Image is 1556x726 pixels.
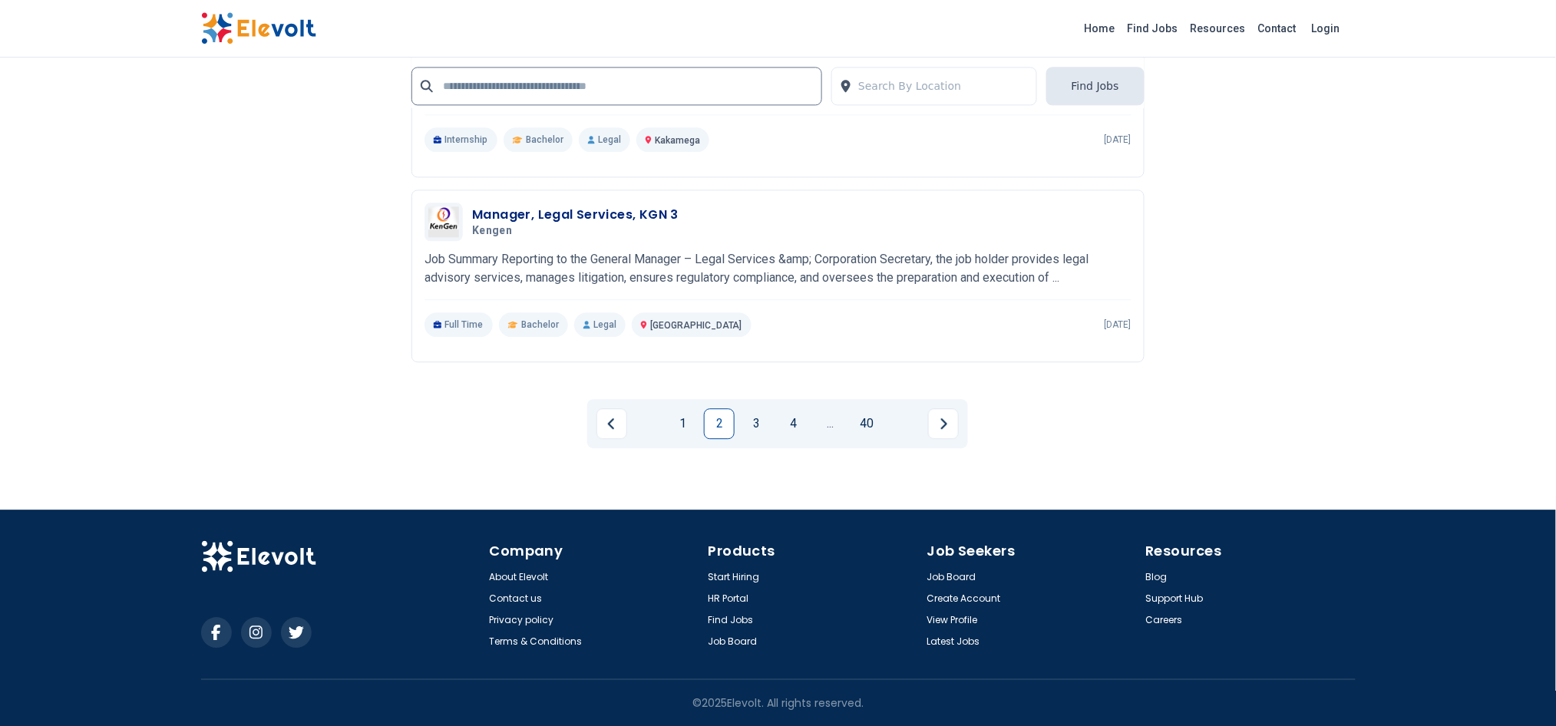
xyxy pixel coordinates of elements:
[490,592,543,605] a: Contact us
[1079,16,1122,41] a: Home
[667,408,698,439] a: Page 1
[425,127,497,152] p: Internship
[490,614,554,626] a: Privacy policy
[709,571,760,583] a: Start Hiring
[201,540,316,573] img: Elevolt
[596,408,959,439] ul: Pagination
[1046,67,1145,105] button: Find Jobs
[709,540,918,562] h4: Products
[778,408,808,439] a: Page 4
[1252,16,1303,41] a: Contact
[425,203,1131,337] a: KengenManager, Legal Services, KGN 3KengenJob Summary Reporting to the General Manager – Legal Se...
[1184,16,1252,41] a: Resources
[709,635,758,648] a: Job Board
[428,206,459,237] img: Kengen
[927,635,980,648] a: Latest Jobs
[692,695,864,711] p: © 2025 Elevolt. All rights reserved.
[472,206,679,224] h3: Manager, Legal Services, KGN 3
[201,12,316,45] img: Elevolt
[927,592,1001,605] a: Create Account
[1146,592,1204,605] a: Support Hub
[472,224,512,238] span: Kengen
[490,571,549,583] a: About Elevolt
[1122,16,1184,41] a: Find Jobs
[521,318,559,331] span: Bachelor
[1479,652,1556,726] iframe: Chat Widget
[709,614,754,626] a: Find Jobs
[1146,540,1356,562] h4: Resources
[655,135,700,146] span: Kakamega
[1146,614,1183,626] a: Careers
[596,408,627,439] a: Previous page
[650,320,742,331] span: [GEOGRAPHIC_DATA]
[928,408,959,439] a: Next page
[425,312,493,337] p: Full Time
[927,540,1137,562] h4: Job Seekers
[1146,571,1168,583] a: Blog
[579,127,630,152] p: Legal
[490,540,699,562] h4: Company
[704,408,735,439] a: Page 2 is your current page
[425,250,1131,287] p: Job Summary Reporting to the General Manager – Legal Services &amp; Corporation Secretary, the jo...
[851,408,882,439] a: Page 40
[927,614,978,626] a: View Profile
[927,571,976,583] a: Job Board
[814,408,845,439] a: Jump forward
[490,635,583,648] a: Terms & Conditions
[1105,318,1131,331] p: [DATE]
[1105,134,1131,146] p: [DATE]
[709,592,749,605] a: HR Portal
[526,134,563,146] span: Bachelor
[1303,13,1350,44] a: Login
[741,408,771,439] a: Page 3
[574,312,626,337] p: Legal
